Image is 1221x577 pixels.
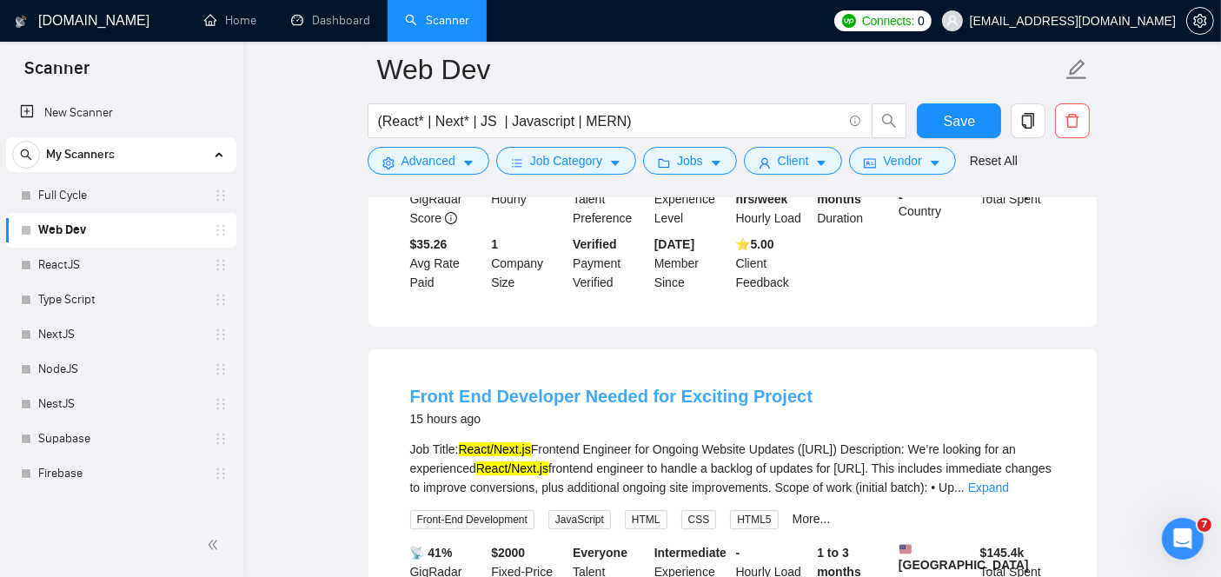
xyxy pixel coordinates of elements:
a: Web Dev [38,213,203,248]
div: Avg Rate Paid [407,235,488,292]
b: Intermediate [654,546,727,560]
b: $ 145.4k [980,546,1025,560]
div: Client Feedback [733,235,814,292]
span: delete [1056,113,1089,129]
button: Save [917,103,1001,138]
button: folderJobscaret-down [643,147,737,175]
span: Client [778,151,809,170]
li: My Scanners [6,137,236,491]
a: searchScanner [405,13,469,28]
div: Duration [813,170,895,228]
span: caret-down [462,156,474,169]
button: barsJob Categorycaret-down [496,147,636,175]
span: JavaScript [548,510,611,529]
div: GigRadar Score [407,170,488,228]
div: Hourly Load [733,170,814,228]
b: $35.26 [410,237,448,251]
div: Company Size [488,235,569,292]
a: Type Script [38,282,203,317]
a: dashboardDashboard [291,13,370,28]
span: Job Category [530,151,602,170]
a: ReactJS [38,248,203,282]
b: 1 [491,237,498,251]
button: delete [1055,103,1090,138]
span: holder [214,293,228,307]
span: holder [214,362,228,376]
a: Full Cycle [38,178,203,213]
iframe: Intercom live chat [1162,518,1204,560]
span: edit [1065,58,1088,81]
span: copy [1012,113,1045,129]
button: search [872,103,906,138]
a: Supabase [38,421,203,456]
span: setting [1187,14,1213,28]
span: folder [658,156,670,169]
li: New Scanner [6,96,236,130]
span: Vendor [883,151,921,170]
span: bars [511,156,523,169]
span: holder [214,397,228,411]
button: copy [1011,103,1045,138]
div: Payment Verified [569,235,651,292]
button: idcardVendorcaret-down [849,147,955,175]
button: search [12,141,40,169]
span: 7 [1198,518,1211,532]
span: holder [214,223,228,237]
span: Connects: [862,11,914,30]
img: upwork-logo.png [842,14,856,28]
span: info-circle [850,116,861,127]
span: CSS [681,510,717,529]
span: idcard [864,156,876,169]
span: Scanner [10,56,103,92]
span: caret-down [710,156,722,169]
a: More... [793,512,831,526]
span: My Scanners [46,137,115,172]
div: Experience Level [651,170,733,228]
button: setting [1186,7,1214,35]
a: Expand [968,481,1009,494]
button: settingAdvancedcaret-down [368,147,489,175]
div: Total Spent [977,170,1058,228]
b: ⭐️ 5.00 [736,237,774,251]
span: caret-down [929,156,941,169]
div: 15 hours ago [410,408,813,429]
b: Verified [573,237,617,251]
a: NextJS [38,317,203,352]
a: NodeJS [38,352,203,387]
a: Front End Developer Needed for Exciting Project [410,387,813,406]
span: holder [214,432,228,446]
div: Member Since [651,235,733,292]
span: info-circle [445,212,457,224]
b: - [736,546,740,560]
mark: React/Next.js [476,461,548,475]
input: Search Freelance Jobs... [378,110,842,132]
img: 🇺🇸 [899,543,912,555]
span: HTML [625,510,667,529]
span: holder [214,467,228,481]
span: setting [382,156,395,169]
b: $ 2000 [491,546,525,560]
span: 0 [918,11,925,30]
div: Talent Preference [569,170,651,228]
span: double-left [207,536,224,554]
span: caret-down [815,156,827,169]
span: holder [214,328,228,342]
span: Advanced [401,151,455,170]
a: Firebase [38,456,203,491]
a: Reset All [970,151,1018,170]
span: user [946,15,959,27]
div: Job Title: Frontend Engineer for Ongoing Website Updates ([URL]) Description: We’re looking for a... [410,440,1055,497]
b: [DATE] [654,237,694,251]
img: logo [15,8,27,36]
span: user [759,156,771,169]
span: search [13,149,39,161]
button: userClientcaret-down [744,147,843,175]
span: HTML5 [730,510,778,529]
b: Everyone [573,546,627,560]
span: Jobs [677,151,703,170]
input: Scanner name... [377,48,1062,91]
mark: React/Next.js [459,442,531,456]
a: homeHome [204,13,256,28]
span: holder [214,258,228,272]
a: New Scanner [20,96,222,130]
